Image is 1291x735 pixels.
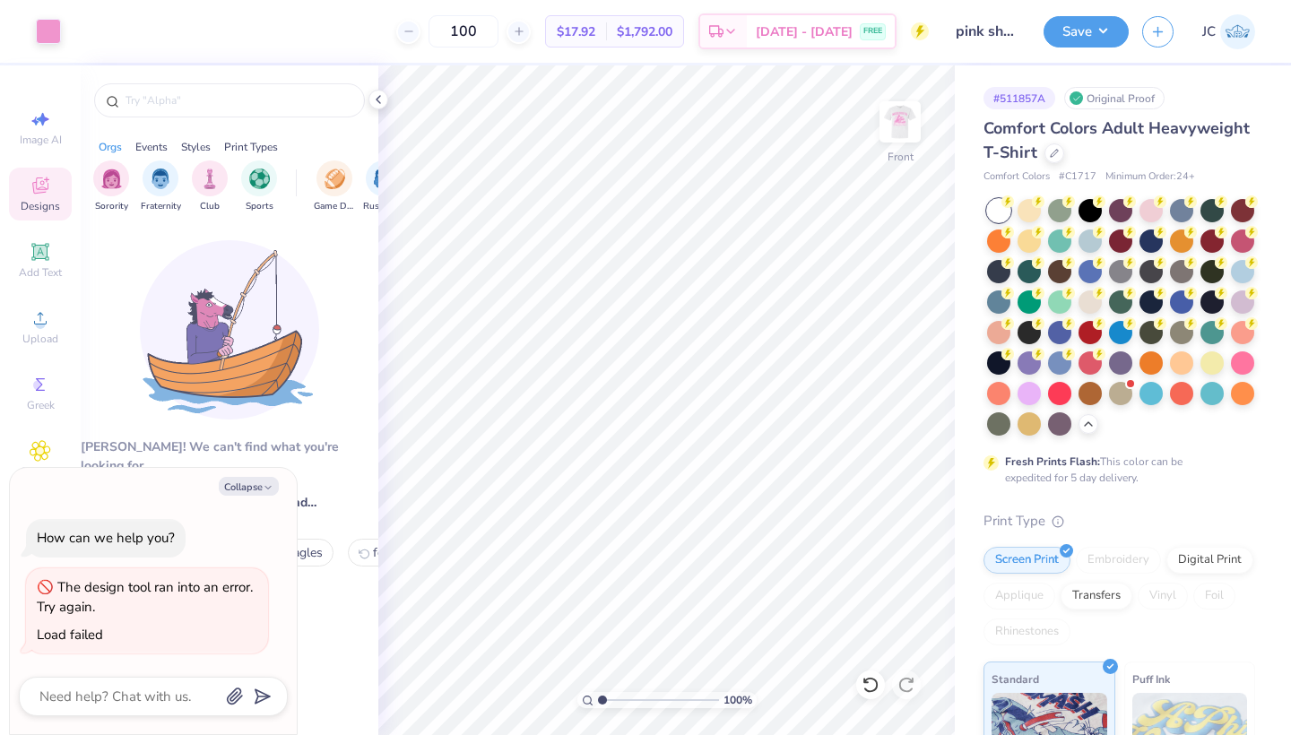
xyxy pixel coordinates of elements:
span: 100 % [723,692,752,708]
button: filter button [314,160,355,213]
span: # C1717 [1059,169,1096,185]
div: Styles [181,139,211,155]
span: Sorority [95,200,128,213]
div: Events [135,139,168,155]
strong: Fresh Prints Flash: [1005,454,1100,469]
div: Original Proof [1064,87,1165,109]
img: Loading... [140,240,319,419]
span: Minimum Order: 24 + [1105,169,1195,185]
img: Front [882,104,918,140]
span: Game Day [314,200,355,213]
div: filter for Sports [241,160,277,213]
div: The design tool ran into an error. Try again. [37,578,253,617]
div: Screen Print [983,547,1070,574]
button: filter button [93,160,129,213]
span: Clipart & logos [9,464,72,493]
div: filter for Club [192,160,228,213]
div: Foil [1193,583,1235,610]
button: football3 [348,539,428,566]
span: Puff Ink [1132,670,1170,688]
div: Load failed [37,626,103,644]
span: Add Text [19,265,62,280]
span: Upload [22,332,58,346]
span: JC [1202,22,1216,42]
span: Comfort Colors [983,169,1050,185]
button: filter button [363,160,404,213]
span: Club [200,200,220,213]
div: Vinyl [1138,583,1188,610]
div: Applique [983,583,1055,610]
span: Comfort Colors Adult Heavyweight T-Shirt [983,117,1250,163]
div: This color can be expedited for 5 day delivery. [1005,454,1226,486]
span: Rush & Bid [363,200,404,213]
span: Image AI [20,133,62,147]
img: Sorority Image [101,169,122,189]
span: [DATE] - [DATE] [756,22,853,41]
span: Greek [27,398,55,412]
div: filter for Game Day [314,160,355,213]
div: filter for Fraternity [141,160,181,213]
div: How can we help you? [37,529,175,547]
img: Fraternity Image [151,169,170,189]
span: $17.92 [557,22,595,41]
img: Rush & Bid Image [374,169,394,189]
a: JC [1202,14,1255,49]
img: Club Image [200,169,220,189]
div: # 511857A [983,87,1055,109]
span: $1,792.00 [617,22,672,41]
img: Sports Image [249,169,270,189]
button: filter button [241,160,277,213]
span: Sports [246,200,273,213]
div: Rhinestones [983,618,1070,645]
div: Embroidery [1076,547,1161,574]
span: football [373,544,417,561]
div: [PERSON_NAME]! We can't find what you're looking for. [81,437,378,475]
input: – – [429,15,498,48]
div: Transfers [1061,583,1132,610]
input: Untitled Design [942,13,1030,49]
button: filter button [141,160,181,213]
div: Orgs [99,139,122,155]
span: FREE [863,25,882,38]
span: Designs [21,199,60,213]
input: Try "Alpha" [124,91,353,109]
img: Game Day Image [325,169,345,189]
button: Collapse [219,477,279,496]
span: eagles [287,544,323,561]
div: filter for Sorority [93,160,129,213]
button: filter button [192,160,228,213]
div: Print Types [224,139,278,155]
span: Fraternity [141,200,181,213]
div: filter for Rush & Bid [363,160,404,213]
div: Front [888,149,914,165]
button: Save [1044,16,1129,48]
div: Print Type [983,511,1255,532]
div: Digital Print [1166,547,1253,574]
span: Standard [992,670,1039,688]
img: Julia Costello [1220,14,1255,49]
